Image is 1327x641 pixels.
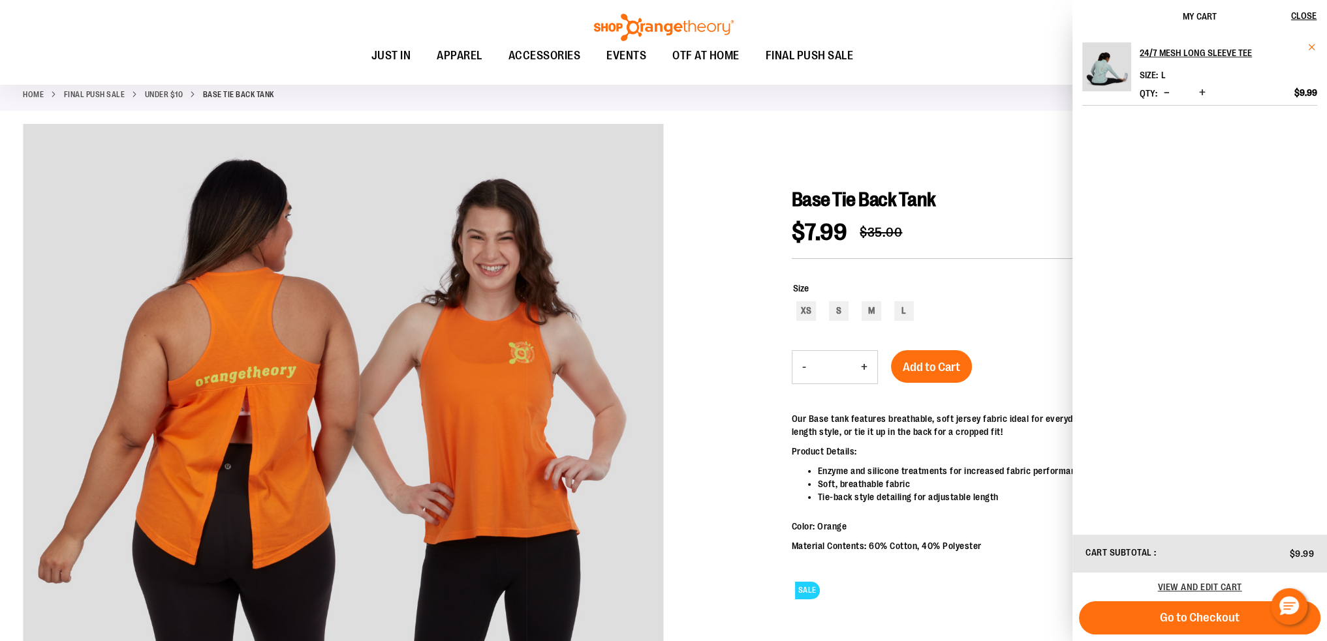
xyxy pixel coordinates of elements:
span: $7.99 [792,219,847,246]
span: My Cart [1183,11,1217,22]
a: Remove item [1307,42,1317,52]
a: FINAL PUSH SALE [64,89,125,100]
p: Material Contents: 60% Cotton, 40% Polyester [792,539,1304,552]
span: Close [1291,10,1317,21]
img: Shop Orangetheory [592,14,736,41]
p: Product Details: [792,445,1304,458]
span: L [1161,70,1166,80]
a: OTF AT HOME [659,41,753,71]
a: ACCESSORIES [495,41,594,71]
span: Add to Cart [903,360,960,374]
a: JUST IN [358,41,424,71]
p: Our Base tank features breathable, soft jersey fabric ideal for everyday wear. Customize the leng... [792,412,1304,438]
h2: 24/7 Mesh Long Sleeve Tee [1140,42,1300,63]
a: Home [23,89,44,100]
li: Soft, breathable fabric [818,477,1304,490]
span: APPAREL [437,41,482,70]
li: Tie-back style detailing for adjustable length [818,490,1304,503]
a: 24/7 Mesh Long Sleeve Tee [1082,42,1131,100]
a: Under $10 [145,89,183,100]
a: 24/7 Mesh Long Sleeve Tee [1140,42,1317,63]
label: Qty [1140,88,1157,98]
span: ACCESSORIES [508,41,581,70]
button: Hello, have a question? Let’s chat. [1271,588,1307,625]
a: FINAL PUSH SALE [753,41,867,70]
strong: Base Tie Back Tank [203,89,274,100]
img: 24/7 Mesh Long Sleeve Tee [1082,42,1131,91]
div: L [894,301,914,321]
div: S [829,301,849,321]
span: EVENTS [606,41,646,70]
p: Color: Orange [792,520,1304,533]
span: SALE [795,582,820,599]
input: Product quantity [816,351,851,383]
a: View and edit cart [1158,582,1242,592]
li: Enzyme and silicone treatments for increased fabric performance and luxurious hand-feel [818,464,1304,477]
span: $9.99 [1294,87,1317,98]
a: EVENTS [593,41,659,71]
div: M [862,301,881,321]
span: JUST IN [371,41,411,70]
div: XS [796,301,816,321]
button: Add to Cart [891,350,972,383]
span: $35.00 [860,225,902,240]
span: Go to Checkout [1160,610,1240,625]
dt: Size [1140,70,1158,80]
button: Increase product quantity [1196,87,1209,100]
button: Increase product quantity [851,351,877,383]
button: Decrease product quantity [1161,87,1173,100]
a: APPAREL [424,41,495,71]
span: Size [793,283,809,293]
li: Product [1082,42,1317,106]
span: Cart Subtotal [1085,547,1152,558]
span: $9.99 [1290,548,1315,559]
span: Base Tie Back Tank [792,188,936,211]
button: Decrease product quantity [792,351,816,383]
span: OTF AT HOME [672,41,740,70]
span: FINAL PUSH SALE [766,41,854,70]
button: Go to Checkout [1079,601,1320,634]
